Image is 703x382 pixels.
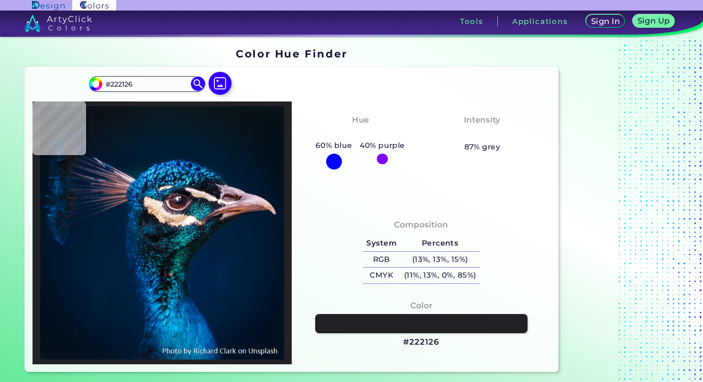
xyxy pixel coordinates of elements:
[635,15,672,27] a: Sign Up
[363,236,400,251] h5: System
[32,1,64,10] img: ArtyClick Design logo
[593,18,619,25] h5: Sign In
[410,299,432,313] h4: Color
[400,268,480,283] h5: (11%, 13%, 0%, 85%)
[236,46,347,61] h1: Color Hue Finder
[588,15,623,27] a: Sign In
[24,14,92,32] img: logo_artyclick_colors_white.svg
[363,268,400,283] h5: CMYK
[394,218,448,232] h4: Composition
[37,106,287,360] img: img_pavlin.jpg
[191,77,205,91] img: icon search
[512,18,568,25] h3: Applications
[330,128,391,140] h3: Blue-Purple
[400,252,480,268] h5: (13%, 13%, 15%)
[102,78,191,90] input: type color..
[209,72,231,95] img: icon picture
[312,139,356,152] h5: 60% blue
[356,139,408,152] h5: 40% purple
[469,128,496,140] h3: Pale
[464,113,500,127] h4: Intensity
[400,236,480,251] h5: Percents
[403,337,439,348] h3: #222126
[460,18,483,25] h3: Tools
[639,17,669,24] h5: Sign Up
[363,252,400,268] h5: RGB
[352,113,369,127] h4: Hue
[464,141,501,153] h5: 87% grey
